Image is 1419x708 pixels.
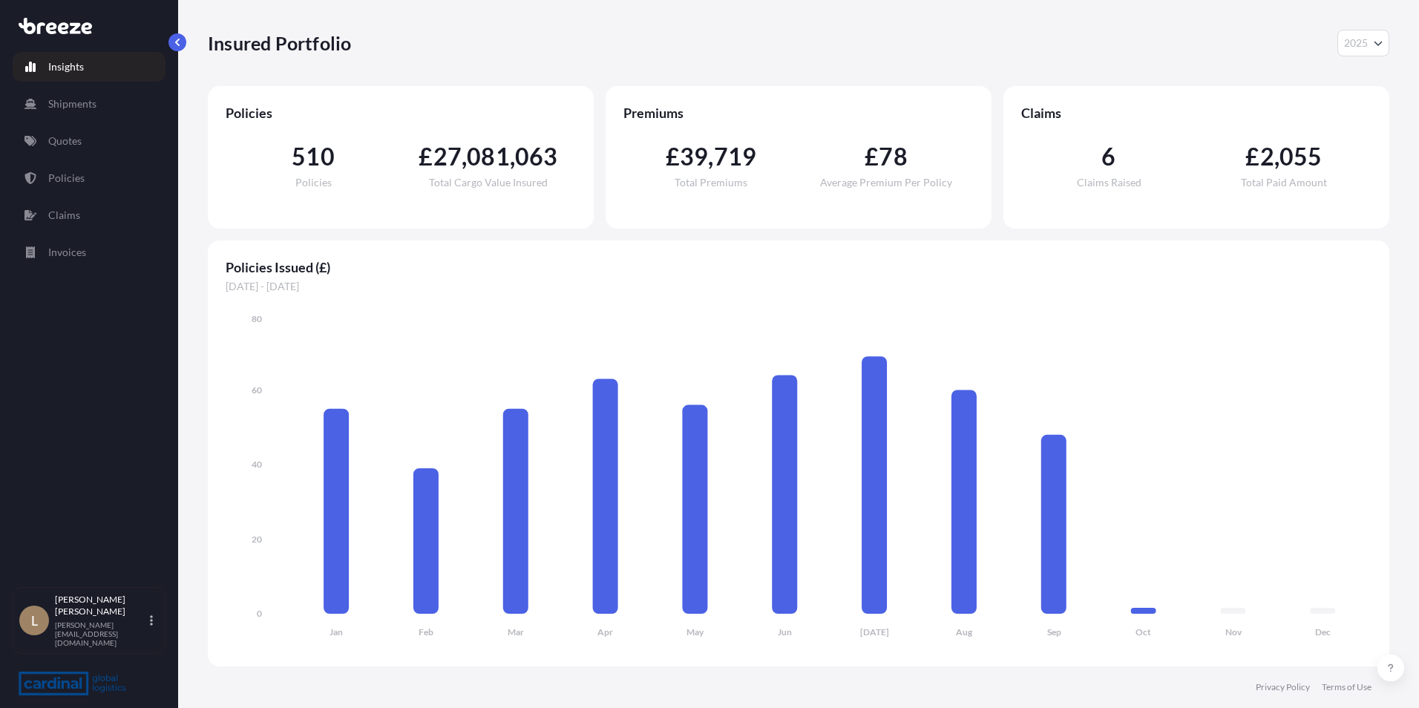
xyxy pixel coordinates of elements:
tspan: Apr [597,626,613,637]
p: Policies [48,171,85,186]
span: 27 [433,145,462,168]
a: Claims [13,200,166,230]
span: 2025 [1344,36,1368,50]
span: Policies [295,177,332,188]
p: Invoices [48,245,86,260]
tspan: Jun [778,626,792,637]
span: 510 [292,145,335,168]
span: , [462,145,467,168]
span: 055 [1279,145,1323,168]
span: , [510,145,515,168]
p: Quotes [48,134,82,148]
tspan: Nov [1225,626,1242,637]
span: , [708,145,713,168]
a: Invoices [13,237,166,267]
a: Shipments [13,89,166,119]
tspan: 20 [252,534,262,545]
span: £ [666,145,680,168]
span: [DATE] - [DATE] [226,279,1372,294]
span: 6 [1101,145,1115,168]
p: [PERSON_NAME][EMAIL_ADDRESS][DOMAIN_NAME] [55,620,147,647]
a: Terms of Use [1322,681,1372,693]
tspan: Dec [1315,626,1331,637]
p: Claims [48,208,80,223]
span: Total Cargo Value Insured [429,177,548,188]
a: Quotes [13,126,166,156]
span: 39 [680,145,708,168]
tspan: Sep [1047,626,1061,637]
span: 063 [515,145,558,168]
span: Claims Raised [1077,177,1141,188]
tspan: May [686,626,704,637]
span: £ [419,145,433,168]
span: Claims [1021,104,1372,122]
p: [PERSON_NAME] [PERSON_NAME] [55,594,147,617]
span: Total Paid Amount [1241,177,1327,188]
span: 719 [714,145,757,168]
tspan: 60 [252,384,262,396]
tspan: [DATE] [860,626,889,637]
a: Insights [13,52,166,82]
tspan: 0 [257,608,262,619]
span: 78 [879,145,907,168]
tspan: Aug [956,626,973,637]
p: Insured Portfolio [208,31,351,55]
span: Policies Issued (£) [226,258,1372,276]
tspan: Oct [1135,626,1151,637]
tspan: 40 [252,459,262,470]
p: Insights [48,59,84,74]
span: Premiums [623,104,974,122]
a: Privacy Policy [1256,681,1310,693]
span: 2 [1260,145,1274,168]
span: 081 [467,145,510,168]
tspan: Feb [419,626,433,637]
a: Policies [13,163,166,193]
tspan: Mar [508,626,524,637]
span: , [1274,145,1279,168]
span: Policies [226,104,576,122]
p: Shipments [48,96,96,111]
tspan: Jan [330,626,343,637]
span: Total Premiums [675,177,747,188]
button: Year Selector [1337,30,1389,56]
img: organization-logo [19,672,126,695]
span: £ [1245,145,1259,168]
tspan: 80 [252,313,262,324]
span: Average Premium Per Policy [820,177,952,188]
span: £ [865,145,879,168]
span: L [31,613,38,628]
